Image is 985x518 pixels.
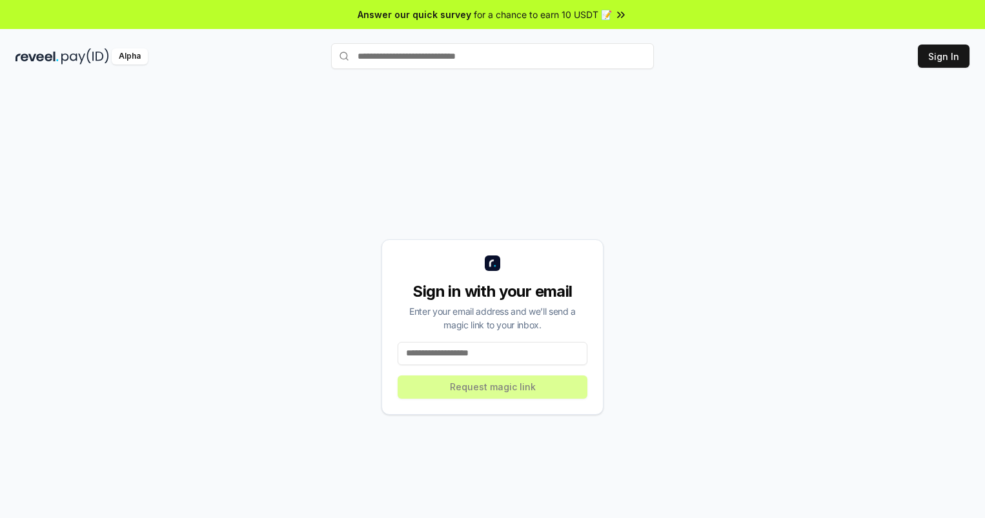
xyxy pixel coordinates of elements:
span: Answer our quick survey [358,8,471,21]
img: logo_small [485,255,500,271]
img: pay_id [61,48,109,65]
img: reveel_dark [15,48,59,65]
div: Alpha [112,48,148,65]
div: Sign in with your email [398,281,587,302]
button: Sign In [918,45,970,68]
span: for a chance to earn 10 USDT 📝 [474,8,612,21]
div: Enter your email address and we’ll send a magic link to your inbox. [398,304,587,332]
